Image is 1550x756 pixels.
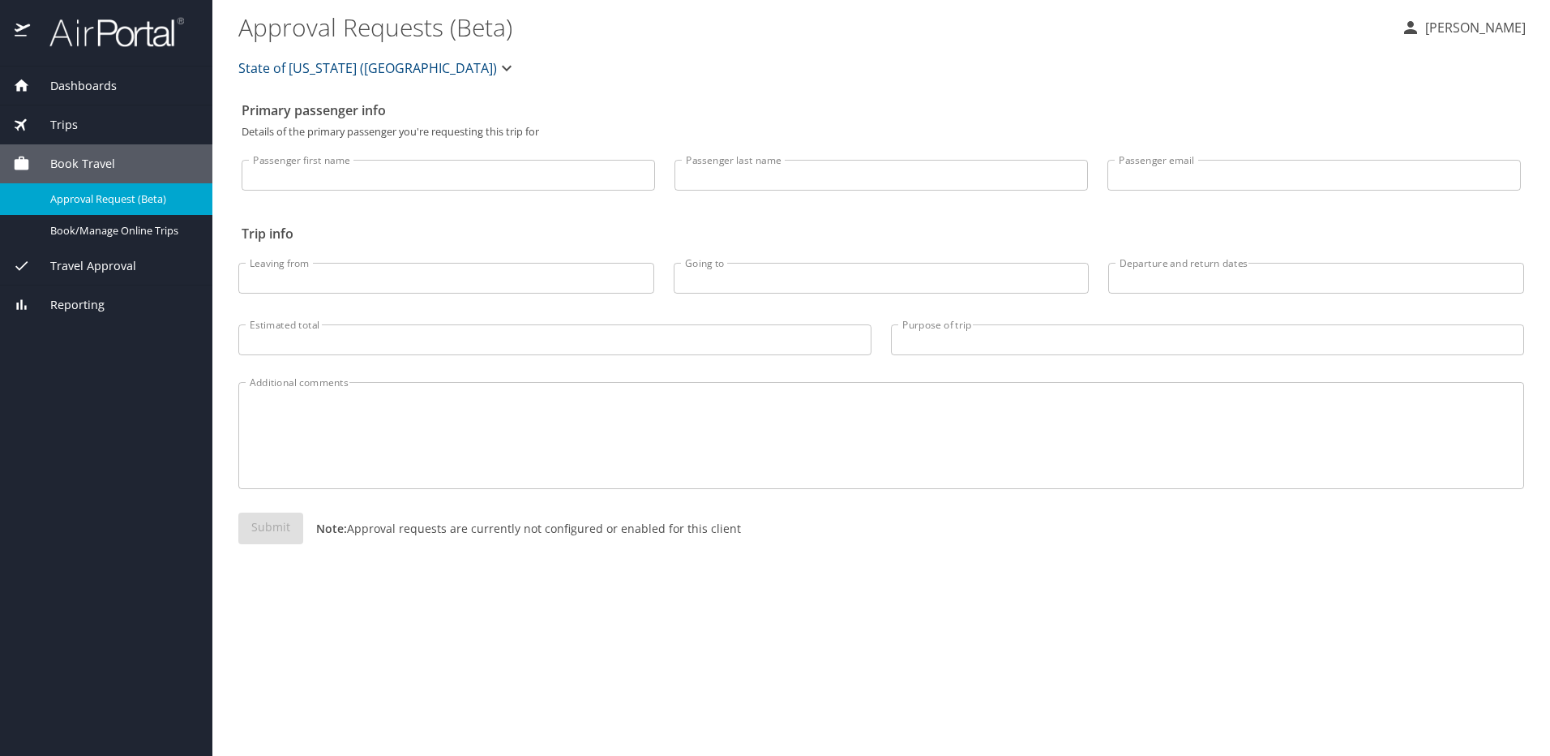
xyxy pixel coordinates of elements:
[303,520,741,537] p: Approval requests are currently not configured or enabled for this client
[30,296,105,314] span: Reporting
[316,521,347,536] strong: Note:
[238,2,1388,52] h1: Approval Requests (Beta)
[1420,18,1526,37] p: [PERSON_NAME]
[242,221,1521,247] h2: Trip info
[30,116,78,134] span: Trips
[242,127,1521,137] p: Details of the primary passenger you're requesting this trip for
[1394,13,1532,42] button: [PERSON_NAME]
[15,16,32,48] img: icon-airportal.png
[242,97,1521,123] h2: Primary passenger info
[232,52,523,84] button: State of [US_STATE] ([GEOGRAPHIC_DATA])
[30,257,136,275] span: Travel Approval
[238,57,497,79] span: State of [US_STATE] ([GEOGRAPHIC_DATA])
[30,77,117,95] span: Dashboards
[50,191,193,207] span: Approval Request (Beta)
[50,223,193,238] span: Book/Manage Online Trips
[30,155,115,173] span: Book Travel
[32,16,184,48] img: airportal-logo.png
